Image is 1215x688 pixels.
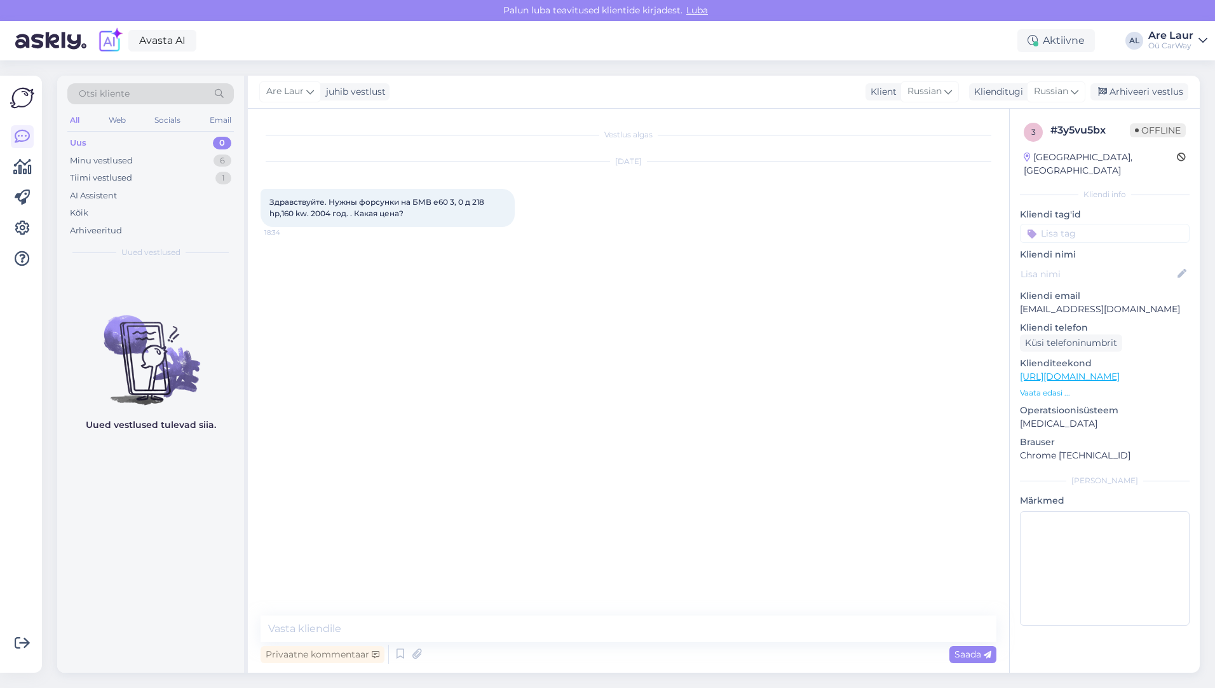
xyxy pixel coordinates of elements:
[1020,449,1190,462] p: Chrome [TECHNICAL_ID]
[121,247,180,258] span: Uued vestlused
[128,30,196,52] a: Avasta AI
[1090,83,1188,100] div: Arhiveeri vestlus
[1050,123,1130,138] div: # 3y5vu5bx
[1020,321,1190,334] p: Kliendi telefon
[67,112,82,128] div: All
[907,85,942,99] span: Russian
[682,4,712,16] span: Luba
[152,112,183,128] div: Socials
[97,27,123,54] img: explore-ai
[1020,189,1190,200] div: Kliendi info
[1020,387,1190,399] p: Vaata edasi ...
[1020,208,1190,221] p: Kliendi tag'id
[269,197,486,218] span: Здравствуйте. Нужны форсунки на БМВ е60 3, 0 д 218 hp,160 kw. 2004 год. . Какая цена?
[1031,127,1036,137] span: 3
[1020,303,1190,316] p: [EMAIL_ADDRESS][DOMAIN_NAME]
[1021,267,1175,281] input: Lisa nimi
[79,87,130,100] span: Otsi kliente
[106,112,128,128] div: Web
[1020,404,1190,417] p: Operatsioonisüsteem
[1020,436,1190,449] p: Brauser
[1020,224,1190,243] input: Lisa tag
[865,85,897,99] div: Klient
[1020,357,1190,370] p: Klienditeekond
[1034,85,1068,99] span: Russian
[1020,371,1120,382] a: [URL][DOMAIN_NAME]
[321,85,386,99] div: juhib vestlust
[1020,334,1122,352] div: Küsi telefoninumbrit
[1020,475,1190,486] div: [PERSON_NAME]
[70,155,133,167] div: Minu vestlused
[215,172,231,184] div: 1
[70,207,88,219] div: Kõik
[266,85,304,99] span: Are Laur
[70,224,122,237] div: Arhiveeritud
[1148,41,1193,51] div: Oü CarWay
[86,418,216,432] p: Uued vestlused tulevad siia.
[261,646,384,663] div: Privaatne kommentaar
[207,112,234,128] div: Email
[1020,248,1190,261] p: Kliendi nimi
[261,156,996,167] div: [DATE]
[1017,29,1095,52] div: Aktiivne
[969,85,1023,99] div: Klienditugi
[214,155,231,167] div: 6
[261,129,996,141] div: Vestlus algas
[1148,31,1207,51] a: Are LaurOü CarWay
[70,172,132,184] div: Tiimi vestlused
[213,137,231,149] div: 0
[1020,289,1190,303] p: Kliendi email
[954,649,991,660] span: Saada
[70,189,117,202] div: AI Assistent
[57,292,244,407] img: No chats
[1125,32,1143,50] div: AL
[1020,417,1190,430] p: [MEDICAL_DATA]
[70,137,86,149] div: Uus
[1148,31,1193,41] div: Are Laur
[1020,494,1190,507] p: Märkmed
[1024,151,1177,177] div: [GEOGRAPHIC_DATA], [GEOGRAPHIC_DATA]
[264,228,312,237] span: 18:34
[10,86,34,110] img: Askly Logo
[1130,123,1186,137] span: Offline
